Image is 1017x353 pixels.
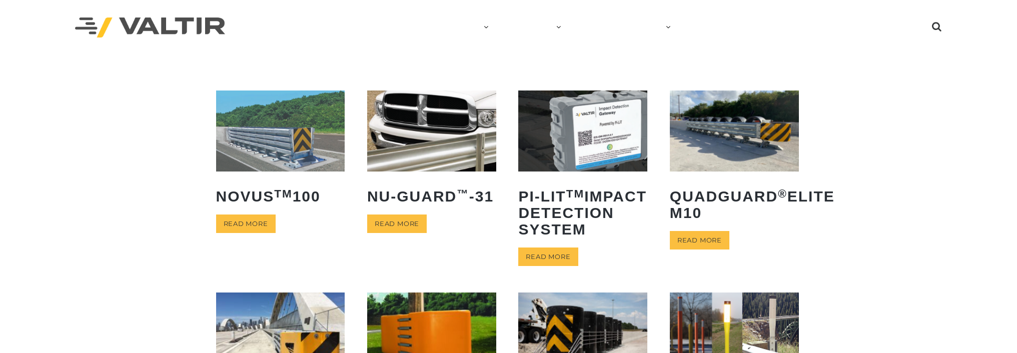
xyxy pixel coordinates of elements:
sup: ® [778,187,787,200]
a: NOVUSTM100 [216,90,345,211]
a: CONTACT [680,17,737,37]
a: PI-LITTMImpact Detection System [518,90,647,244]
a: PRODUCTS [499,17,571,37]
a: Read more about “PI-LITTM Impact Detection System” [518,247,578,266]
h2: QuadGuard Elite M10 [670,180,799,228]
sup: TM [566,187,585,200]
a: CAREERS [614,17,681,37]
h2: NOVUS 100 [216,180,345,212]
a: NU-GUARD™-31 [367,90,496,211]
a: COMPANY [431,17,499,37]
a: Read more about “NOVUSTM 100” [216,214,276,233]
sup: ™ [457,187,469,200]
a: Read more about “QuadGuard® Elite M10” [670,231,729,249]
a: NEWS [571,17,613,37]
h2: NU-GUARD -31 [367,180,496,212]
img: Valtir [75,17,225,38]
p: Showing 13–24 of 32 results [216,70,341,81]
sup: TM [274,187,293,200]
a: QuadGuard®Elite M10 [670,90,799,228]
h2: PI-LIT Impact Detection System [518,180,647,245]
a: Read more about “NU-GUARD™-31” [367,214,427,233]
